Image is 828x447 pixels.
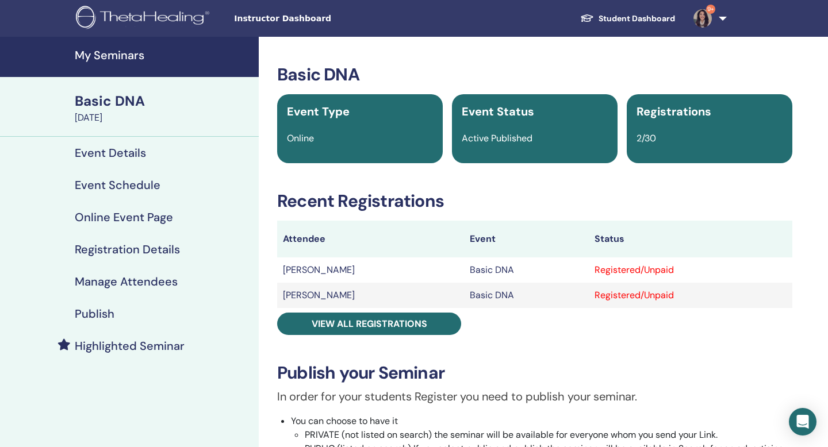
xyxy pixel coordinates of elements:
h4: Online Event Page [75,210,173,224]
h3: Recent Registrations [277,191,792,211]
span: Online [287,132,314,144]
div: [DATE] [75,111,252,125]
span: 2/30 [637,132,656,144]
h4: Registration Details [75,242,180,256]
span: Instructor Dashboard [234,13,407,25]
p: In order for your students Register you need to publish your seminar. [277,388,792,405]
div: Basic DNA [75,91,252,111]
a: Student Dashboard [571,8,684,29]
td: Basic DNA [464,257,589,283]
th: Event [464,221,589,257]
div: Registered/Unpaid [595,263,787,277]
img: default.jpg [693,9,712,28]
li: PRIVATE (not listed on search) the seminar will be available for everyone whom you send your Link. [305,428,792,442]
img: logo.png [76,6,213,32]
img: graduation-cap-white.svg [580,13,594,23]
td: [PERSON_NAME] [277,257,464,283]
a: Basic DNA[DATE] [68,91,259,125]
th: Status [589,221,792,257]
h3: Basic DNA [277,64,792,85]
span: 9+ [706,5,715,14]
h3: Publish your Seminar [277,363,792,383]
span: Event Type [287,104,350,119]
span: Active Published [462,132,532,144]
h4: My Seminars [75,48,252,62]
div: Registered/Unpaid [595,288,787,302]
span: Event Status [462,104,534,119]
h4: Event Schedule [75,178,160,192]
h4: Publish [75,307,114,321]
h4: Manage Attendees [75,275,178,288]
h4: Event Details [75,146,146,160]
td: [PERSON_NAME] [277,283,464,308]
td: Basic DNA [464,283,589,308]
a: View all registrations [277,313,461,335]
div: Open Intercom Messenger [789,408,816,436]
span: Registrations [637,104,711,119]
h4: Highlighted Seminar [75,339,185,353]
th: Attendee [277,221,464,257]
span: View all registrations [312,318,427,330]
